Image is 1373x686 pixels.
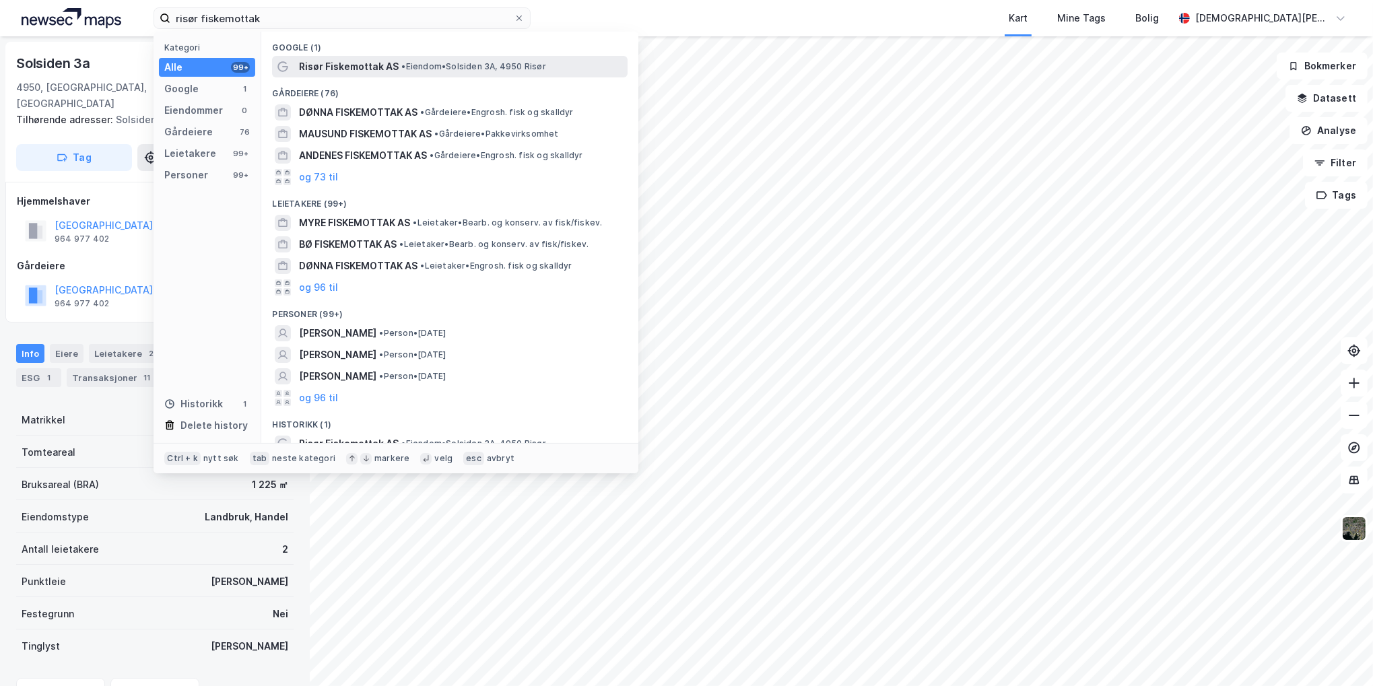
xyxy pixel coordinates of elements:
[239,83,250,94] div: 1
[1290,117,1368,144] button: Analyse
[261,188,638,212] div: Leietakere (99+)
[1195,10,1330,26] div: [DEMOGRAPHIC_DATA][PERSON_NAME]
[22,541,99,557] div: Antall leietakere
[399,239,589,250] span: Leietaker • Bearb. og konserv. av fisk/fiskev.
[67,368,159,387] div: Transaksjoner
[379,349,383,359] span: •
[413,217,602,228] span: Leietaker • Bearb. og konserv. av fisk/fiskev.
[463,452,484,465] div: esc
[299,104,417,121] span: DØNNA FISKEMOTTAK AS
[374,453,409,464] div: markere
[420,261,572,271] span: Leietaker • Engrosh. fisk og skalldyr
[16,368,61,387] div: ESG
[16,144,132,171] button: Tag
[22,444,75,460] div: Tomteareal
[299,390,338,406] button: og 96 til
[145,347,158,360] div: 2
[180,417,248,434] div: Delete history
[140,371,154,384] div: 11
[401,438,405,448] span: •
[299,215,410,231] span: MYRE FISKEMOTTAK AS
[239,399,250,409] div: 1
[299,325,376,341] span: [PERSON_NAME]
[379,328,446,339] span: Person • [DATE]
[16,344,44,363] div: Info
[170,8,514,28] input: Søk på adresse, matrikkel, gårdeiere, leietakere eller personer
[420,107,573,118] span: Gårdeiere • Engrosh. fisk og skalldyr
[55,234,109,244] div: 964 977 402
[299,258,417,274] span: DØNNA FISKEMOTTAK AS
[261,298,638,322] div: Personer (99+)
[22,509,89,525] div: Eiendomstype
[299,347,376,363] span: [PERSON_NAME]
[1305,182,1368,209] button: Tags
[22,8,121,28] img: logo.a4113a55bc3d86da70a041830d287a7e.svg
[261,77,638,102] div: Gårdeiere (76)
[1135,10,1159,26] div: Bolig
[299,59,399,75] span: Risør Fiskemottak AS
[379,349,446,360] span: Person • [DATE]
[164,145,216,162] div: Leietakere
[211,574,288,590] div: [PERSON_NAME]
[299,436,399,452] span: Risør Fiskemottak AS
[250,452,270,465] div: tab
[164,59,182,75] div: Alle
[239,127,250,137] div: 76
[299,126,432,142] span: MAUSUND FISKEMOTTAK AS
[1057,10,1106,26] div: Mine Tags
[89,344,164,363] div: Leietakere
[231,148,250,159] div: 99+
[1277,53,1368,79] button: Bokmerker
[434,129,558,139] span: Gårdeiere • Pakkevirksomhet
[22,574,66,590] div: Punktleie
[401,61,405,71] span: •
[1341,516,1367,541] img: 9k=
[282,541,288,557] div: 2
[401,438,545,449] span: Eiendom • Solsiden 3A, 4950 Risør
[379,371,383,381] span: •
[299,147,427,164] span: ANDENES FISKEMOTTAK AS
[42,371,56,384] div: 1
[379,328,383,338] span: •
[239,105,250,116] div: 0
[50,344,83,363] div: Eiere
[252,477,288,493] div: 1 225 ㎡
[261,32,638,56] div: Google (1)
[16,53,93,74] div: Solsiden 3a
[17,193,293,209] div: Hjemmelshaver
[164,396,223,412] div: Historikk
[299,169,338,185] button: og 73 til
[164,42,255,53] div: Kategori
[299,236,397,252] span: BØ FISKEMOTTAK AS
[231,170,250,180] div: 99+
[273,606,288,622] div: Nei
[22,606,74,622] div: Festegrunn
[164,124,213,140] div: Gårdeiere
[22,477,99,493] div: Bruksareal (BRA)
[16,79,232,112] div: 4950, [GEOGRAPHIC_DATA], [GEOGRAPHIC_DATA]
[299,368,376,384] span: [PERSON_NAME]
[22,638,60,654] div: Tinglyst
[16,114,116,125] span: Tilhørende adresser:
[231,62,250,73] div: 99+
[420,261,424,271] span: •
[22,412,65,428] div: Matrikkel
[1009,10,1028,26] div: Kart
[430,150,434,160] span: •
[272,453,335,464] div: neste kategori
[487,453,514,464] div: avbryt
[164,81,199,97] div: Google
[1306,621,1373,686] iframe: Chat Widget
[205,509,288,525] div: Landbruk, Handel
[401,61,545,72] span: Eiendom • Solsiden 3A, 4950 Risør
[16,112,283,128] div: Solsiden 3b
[434,453,453,464] div: velg
[261,409,638,433] div: Historikk (1)
[203,453,239,464] div: nytt søk
[299,279,338,296] button: og 96 til
[164,102,223,118] div: Eiendommer
[211,638,288,654] div: [PERSON_NAME]
[420,107,424,117] span: •
[430,150,582,161] span: Gårdeiere • Engrosh. fisk og skalldyr
[413,217,417,228] span: •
